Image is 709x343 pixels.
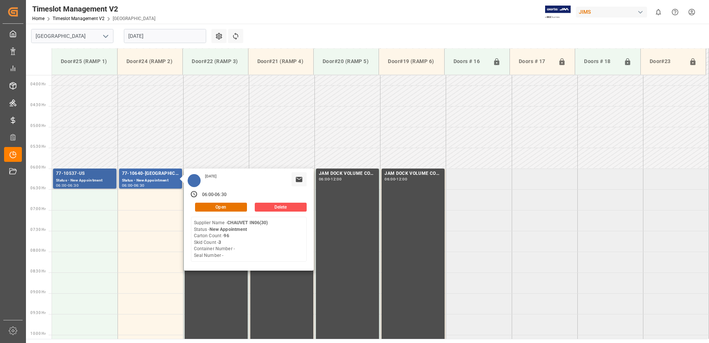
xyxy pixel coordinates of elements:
a: Timeslot Management V2 [53,16,105,21]
button: Open [195,203,247,212]
div: Door#24 (RAMP 2) [123,55,177,68]
b: New Appointment [210,227,247,232]
div: - [330,177,331,181]
div: Door#21 (RAMP 4) [254,55,307,68]
img: Exertis%20JAM%20-%20Email%20Logo.jpg_1722504956.jpg [545,6,571,19]
button: Help Center [667,4,683,20]
span: 06:30 Hr [30,186,46,190]
a: Home [32,16,44,21]
span: 08:30 Hr [30,269,46,273]
span: 04:00 Hr [30,82,46,86]
span: 06:00 Hr [30,165,46,169]
button: show 0 new notifications [650,4,667,20]
div: Doors # 18 [581,55,620,69]
div: 06:30 [215,192,227,198]
span: 10:00 Hr [30,331,46,336]
div: 77-10640-[GEOGRAPHIC_DATA] [122,170,179,177]
span: 09:00 Hr [30,290,46,294]
div: Supplier Name - Status - Carton Count - Skid Count - Container Number - Seal Number - [194,220,268,259]
span: 07:00 Hr [30,207,46,211]
div: [DATE] [202,174,220,179]
div: 06:00 [56,184,67,187]
div: Status - New Appointment [122,177,179,184]
div: 12:00 [331,177,342,181]
div: Door#19 (RAMP 6) [385,55,438,68]
div: - [214,192,215,198]
div: 06:30 [134,184,145,187]
div: Door#22 (RAMP 3) [189,55,242,68]
div: JAM DOCK VOLUME CONTROL [385,170,442,177]
div: 06:00 [385,177,395,181]
div: 06:00 [319,177,330,181]
div: - [395,177,396,181]
div: Doors # 17 [516,55,555,69]
span: 05:00 Hr [30,124,46,128]
input: DD.MM.YYYY [124,29,206,43]
div: 06:00 [202,192,214,198]
button: Delete [255,203,307,212]
b: 96 [224,233,229,238]
div: Door#20 (RAMP 5) [320,55,373,68]
div: 12:00 [396,177,407,181]
div: JIMS [576,7,647,17]
input: Type to search/select [31,29,113,43]
span: 09:30 Hr [30,311,46,315]
div: JAM DOCK VOLUME CONTROL [319,170,376,177]
div: Door#23 [647,55,686,69]
div: Doors # 16 [451,55,490,69]
b: 3 [218,240,221,245]
div: - [132,184,133,187]
div: - [67,184,68,187]
div: 06:00 [122,184,133,187]
button: JIMS [576,5,650,19]
div: Door#25 (RAMP 1) [58,55,111,68]
div: Status - New Appointment [56,177,113,184]
b: CHAUVET IN06(30) [227,220,268,225]
span: 05:30 Hr [30,144,46,148]
div: Timeslot Management V2 [32,3,155,14]
span: 04:30 Hr [30,103,46,107]
span: 07:30 Hr [30,228,46,232]
div: 06:30 [68,184,79,187]
div: 77-10537-US [56,170,113,177]
span: 08:00 Hr [30,248,46,252]
button: open menu [100,30,111,42]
